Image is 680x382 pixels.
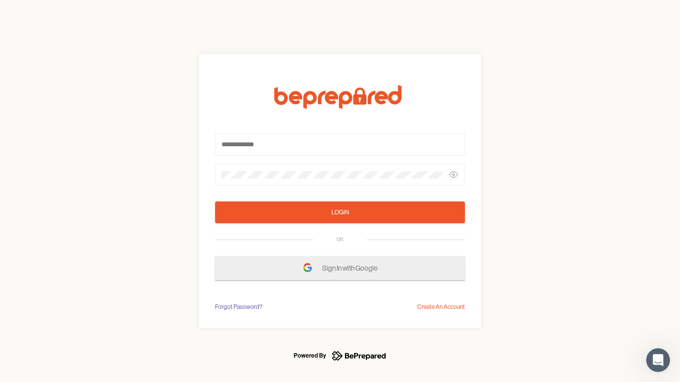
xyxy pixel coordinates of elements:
div: Forgot Password? [215,302,262,312]
div: OR [337,236,343,244]
div: Powered By [294,350,326,362]
span: Sign In with Google [322,259,382,277]
button: Login [215,201,465,223]
iframe: Intercom live chat [646,348,670,372]
div: Create An Account [417,302,465,312]
button: Sign In with Google [215,256,465,280]
div: Login [332,207,349,217]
